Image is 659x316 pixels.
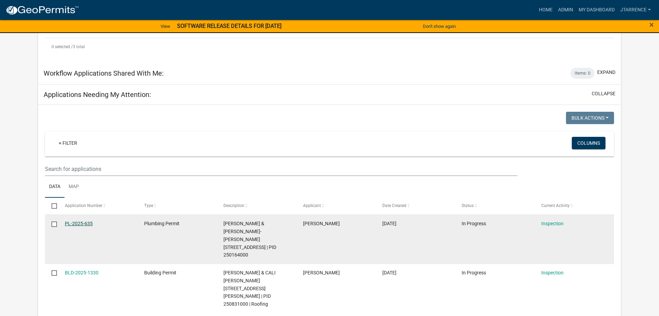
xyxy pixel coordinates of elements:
a: Data [45,176,65,198]
a: Home [536,3,555,17]
a: Inspection [541,270,564,275]
span: Current Activity [541,203,570,208]
span: Date Created [382,203,406,208]
span: Applicant [303,203,321,208]
span: In Progress [462,270,486,275]
h5: Applications Needing My Attention: [44,90,151,99]
a: Inspection [541,221,564,226]
span: Wayne m thesing [303,270,340,275]
a: PL-2025-635 [65,221,93,226]
datatable-header-cell: Type [138,198,217,214]
a: jtarrence [617,3,654,17]
div: 3 total [45,38,614,55]
h5: Workflow Applications Shared With Me: [44,69,164,77]
span: 0 selected / [51,44,73,49]
datatable-header-cell: Select [45,198,58,214]
a: Map [65,176,83,198]
button: collapse [592,90,615,97]
span: 09/12/2025 [382,221,396,226]
button: Close [649,21,654,29]
span: Status [462,203,474,208]
datatable-header-cell: Application Number [58,198,137,214]
span: NOAH BJERKE-WIESER & CALI ESSER 480 HILL ST S, Houston County | PID 250831000 | Roofing [223,270,276,307]
button: expand [597,69,615,76]
button: Don't show again [420,21,459,32]
a: BLD-2025-1330 [65,270,99,275]
span: 09/10/2025 [382,270,396,275]
button: Columns [572,137,605,149]
a: View [158,21,173,32]
datatable-header-cell: Status [455,198,534,214]
a: + Filter [53,137,83,149]
span: Elizabeth Majeski [303,221,340,226]
span: Type [144,203,153,208]
span: In Progress [462,221,486,226]
button: Bulk Actions [566,112,614,124]
span: × [649,20,654,30]
datatable-header-cell: Date Created [376,198,455,214]
strong: SOFTWARE RELEASE DETAILS FOR [DATE] [177,23,281,29]
datatable-header-cell: Description [217,198,296,214]
a: My Dashboard [576,3,617,17]
span: Building Permit [144,270,176,275]
datatable-header-cell: Applicant [297,198,376,214]
span: NICKOLAS WIEGERT & KAYLA WACYNSKI-GRIMES 702 1ST ST N, Houston County | PID 250164000 [223,221,276,258]
span: Description [223,203,244,208]
input: Search for applications [45,162,518,176]
a: Admin [555,3,576,17]
span: Application Number [65,203,102,208]
span: Plumbing Permit [144,221,180,226]
div: Items: 0 [570,68,594,79]
datatable-header-cell: Current Activity [535,198,614,214]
